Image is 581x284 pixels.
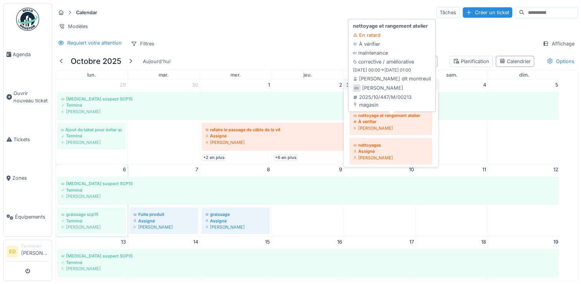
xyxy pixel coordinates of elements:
[539,38,578,49] div: Affichage
[416,164,488,237] td: 11 octobre 2025
[205,133,411,139] div: Assigné
[56,80,128,164] td: 29 septembre 2025
[61,102,555,108] div: Terminé
[61,127,122,133] div: Ajout de taket pour éviter que la trace de la v32 bouge
[157,70,170,79] a: mardi
[15,213,49,221] span: Équipements
[133,218,194,224] div: Assigné
[67,39,122,47] div: Requiert votre attention
[407,164,415,175] a: 10 octobre 2025
[436,7,460,18] div: Tâches
[353,40,380,48] div: À vérifier
[71,57,121,66] h5: octobre 2025
[21,243,49,249] div: Technicien
[3,159,52,198] a: Zones
[344,80,416,164] td: 3 octobre 2025
[480,237,488,247] a: 18 octobre 2025
[552,164,560,175] a: 12 octobre 2025
[463,7,512,18] div: Créer un ticket
[200,80,272,164] td: 1 octobre 2025
[16,8,39,31] img: Badge_color-CXgf-gQk.svg
[274,154,298,161] a: +6 en plus
[265,164,271,175] a: 8 octobre 2025
[7,246,18,257] li: ED
[543,56,578,67] div: Options
[344,237,416,279] td: 17 octobre 2025
[353,148,429,154] div: Assigné
[200,237,272,279] td: 15 octobre 2025
[353,101,412,109] div: magasin
[499,58,531,65] div: Calendrier
[353,32,381,39] div: En retard
[127,38,158,49] div: Filtres
[482,80,488,90] a: 4 octobre 2025
[61,139,122,145] div: [PERSON_NAME]
[118,80,127,90] a: 29 septembre 2025
[416,80,488,164] td: 4 octobre 2025
[205,218,266,224] div: Assigné
[61,218,122,224] div: Terminé
[128,80,200,164] td: 30 septembre 2025
[353,155,429,161] div: [PERSON_NAME]
[554,80,560,90] a: 5 octobre 2025
[61,96,555,102] div: [MEDICAL_DATA] suspect SCP15
[133,224,194,230] div: [PERSON_NAME]
[353,119,429,125] div: À vérifier
[338,80,344,90] a: 2 octobre 2025
[353,84,361,92] div: ED
[362,84,403,92] div: [PERSON_NAME]
[61,211,122,217] div: graissage scp15
[353,112,429,119] div: nettoyage et rangement atelier
[205,139,411,145] div: [PERSON_NAME]
[200,164,272,237] td: 8 octobre 2025
[119,237,127,247] a: 13 octobre 2025
[353,58,414,65] div: corrective / améliorative
[133,211,194,217] div: Fuite produit
[128,237,200,279] td: 14 octobre 2025
[272,80,344,164] td: 2 octobre 2025
[205,211,266,217] div: graissage
[7,243,49,262] a: ED Technicien[PERSON_NAME]
[190,80,200,90] a: 30 septembre 2025
[488,80,560,164] td: 5 octobre 2025
[445,70,459,79] a: samedi
[56,164,128,237] td: 6 octobre 2025
[73,9,100,16] strong: Calendar
[61,259,555,266] div: Terminé
[353,125,429,131] div: [PERSON_NAME]
[353,142,429,148] div: nettoyages
[61,266,555,272] div: [PERSON_NAME]
[61,193,555,199] div: [PERSON_NAME]
[552,237,560,247] a: 19 octobre 2025
[140,56,174,67] div: Aujourd'hui
[121,164,127,175] a: 6 octobre 2025
[3,35,52,74] a: Agenda
[3,74,52,120] a: Ouvrir nouveau ticket
[488,164,560,237] td: 12 octobre 2025
[13,90,49,104] span: Ouvrir nouveau ticket
[353,67,411,74] small: [DATE] 00:00 -> [DATE] 01:00
[336,237,344,247] a: 16 octobre 2025
[192,237,200,247] a: 14 octobre 2025
[205,127,411,133] div: refaire le passage de câble de la v4
[266,80,271,90] a: 1 octobre 2025
[61,133,122,139] div: Terminé
[517,70,530,79] a: dimanche
[229,70,242,79] a: mercredi
[21,243,49,260] li: [PERSON_NAME]
[408,237,415,247] a: 17 octobre 2025
[488,237,560,279] td: 19 octobre 2025
[353,49,388,57] div: maintenance
[13,51,49,58] span: Agenda
[263,237,271,247] a: 15 octobre 2025
[353,22,428,30] strong: nettoyage et rangement atelier
[202,154,226,161] a: +2 en plus
[128,164,200,237] td: 7 octobre 2025
[61,187,555,193] div: Terminé
[61,224,122,230] div: [PERSON_NAME]
[205,224,266,230] div: [PERSON_NAME]
[61,253,555,259] div: [MEDICAL_DATA] suspect SCP15
[302,70,314,79] a: jeudi
[55,21,91,32] div: Modèles
[272,164,344,237] td: 9 octobre 2025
